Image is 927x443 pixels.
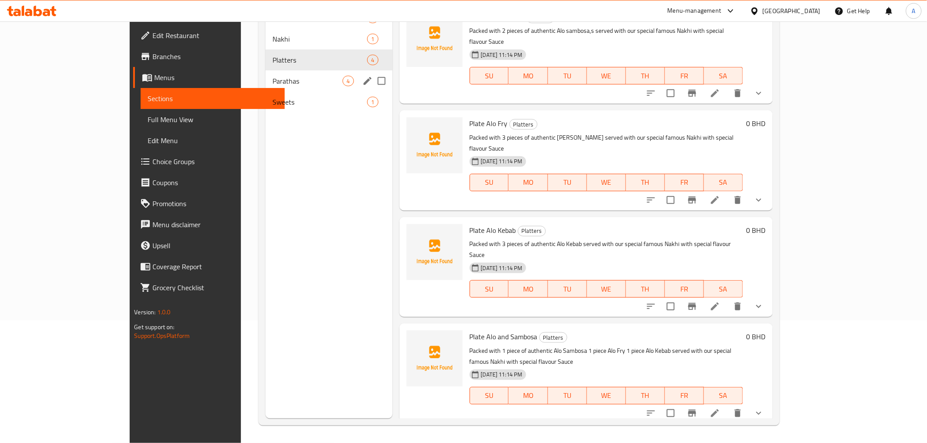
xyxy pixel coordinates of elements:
span: SA [708,389,739,402]
span: Parathas [272,76,343,86]
span: WE [591,70,623,82]
span: 1 [368,98,378,106]
p: Packed with 3 pieces of authentic [PERSON_NAME] served with our special famous Nakhi with special... [470,132,743,154]
a: Menus [133,67,284,88]
button: FR [665,387,704,404]
div: items [367,34,378,44]
span: MO [512,176,544,189]
button: Branch-specific-item [682,403,703,424]
button: MO [509,280,548,298]
span: SU [474,176,506,189]
button: TH [626,387,665,404]
button: MO [509,174,548,191]
span: MO [512,70,544,82]
span: MO [512,389,544,402]
a: Promotions [133,193,284,214]
span: Select to update [662,191,680,209]
button: delete [727,83,748,104]
span: 4 [368,56,378,64]
a: Edit menu item [710,301,720,312]
span: Get support on: [134,321,174,333]
nav: Menu sections [265,4,392,116]
button: delete [727,296,748,317]
button: show more [748,296,769,317]
span: WE [591,176,623,189]
h6: 0 BHD [747,224,766,236]
span: TH [630,70,662,82]
button: SA [704,67,743,84]
button: Branch-specific-item [682,190,703,211]
h6: 0 BHD [747,117,766,130]
a: Coverage Report [133,256,284,277]
div: Parathas4edit [265,70,392,91]
span: [DATE] 11:14 PM [478,264,526,272]
span: FR [669,70,701,82]
button: show more [748,190,769,211]
div: [GEOGRAPHIC_DATA] [763,6,821,16]
h6: 0 BHD [747,330,766,343]
button: TH [626,67,665,84]
button: SU [470,280,509,298]
a: Edit Menu [141,130,284,151]
span: [DATE] 11:14 PM [478,370,526,379]
span: Plate Alo Kebab [470,224,516,237]
div: Menu-management [668,6,722,16]
span: Platters [540,333,567,343]
p: Packed with 2 pieces of authentic Alo sambosa,s served with our special famous Nakhi with special... [470,25,743,47]
span: SA [708,70,739,82]
span: WE [591,283,623,295]
span: A [912,6,916,16]
button: SA [704,387,743,404]
span: [DATE] 11:14 PM [478,51,526,59]
a: Menu disclaimer [133,214,284,235]
a: Edit menu item [710,195,720,205]
button: SA [704,174,743,191]
div: Sweets1 [265,91,392,113]
p: Packed with 3 pieces of authentic Alo Kebab served with our special famous Nakhi with special fla... [470,239,743,260]
span: Sections [148,93,277,104]
span: FR [669,389,701,402]
a: Edit menu item [710,408,720,418]
span: Full Menu View [148,114,277,125]
span: Platters [510,120,537,130]
a: Upsell [133,235,284,256]
button: WE [587,387,626,404]
button: WE [587,174,626,191]
div: items [367,55,378,65]
div: Nakhi1 [265,28,392,49]
span: Select to update [662,297,680,316]
button: show more [748,403,769,424]
span: Platters [518,226,545,236]
button: delete [727,190,748,211]
span: Sweets [272,97,367,107]
button: sort-choices [640,403,662,424]
span: FR [669,176,701,189]
div: items [367,97,378,107]
span: Platters [272,55,367,65]
div: Platters [518,226,546,236]
span: TH [630,389,662,402]
span: 4 [343,77,353,85]
span: Edit Restaurant [152,30,277,41]
svg: Show Choices [754,88,764,98]
a: Coupons [133,172,284,193]
img: Plate Alo Fry [407,117,463,173]
span: Coverage Report [152,261,277,272]
button: SU [470,387,509,404]
button: TH [626,280,665,298]
span: Edit Menu [148,135,277,146]
span: MO [512,283,544,295]
img: Plate Alo Sambosa [407,11,463,67]
span: Grocery Checklist [152,282,277,293]
div: items [343,76,354,86]
span: Nakhi [272,34,367,44]
a: Branches [133,46,284,67]
span: 1 [368,35,378,43]
span: SU [474,70,506,82]
svg: Show Choices [754,301,764,312]
h6: 0 BHD [747,11,766,23]
p: Packed with 1 piece of authentic Alo Sambosa 1 piece Alo Fry 1 piece Alo Kebab served with our sp... [470,345,743,367]
span: TU [552,176,584,189]
span: Coupons [152,177,277,188]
